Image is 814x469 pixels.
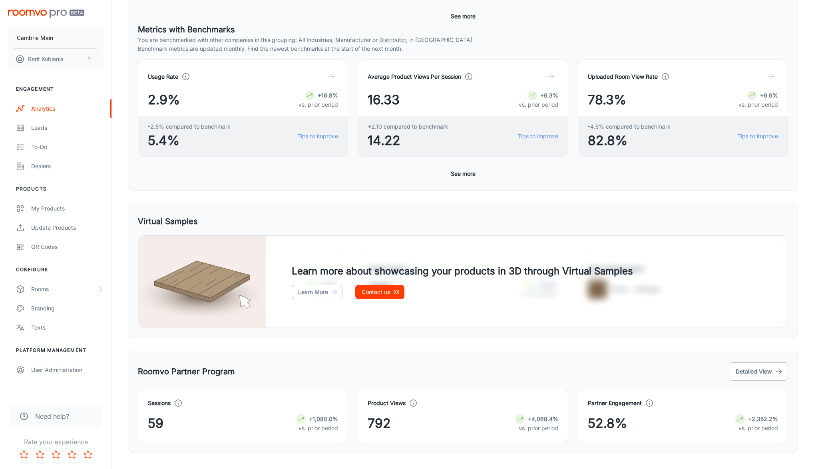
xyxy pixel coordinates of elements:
a: Tips to improve [737,132,778,141]
button: See more [448,167,479,181]
span: -4.5% compared to benchmark [588,122,671,131]
p: vs. prior period [738,100,778,109]
div: Branding [31,304,103,313]
strong: +2,352.2% [748,415,778,422]
strong: +1,080.0% [309,415,338,422]
p: vs. prior period [515,424,558,433]
button: Cambria Main [8,28,103,48]
div: Update Products [31,223,103,232]
strong: +4,068.4% [528,415,558,422]
button: Rate 4 star [64,447,80,463]
h4: Uploaded Room View Rate [588,72,658,81]
strong: +6.3% [540,92,558,99]
h4: Sessions [148,399,171,407]
span: 82.8% [588,131,671,150]
p: Cambria Main [17,34,53,42]
div: Texts [31,323,103,332]
p: Rate your experience [6,437,105,447]
p: vs. prior period [299,100,338,109]
span: 16.33 [368,90,400,109]
div: My Products [31,204,103,213]
div: QR Codes [31,242,103,251]
span: 2.9% [148,90,180,109]
span: +2.10 compared to benchmark [368,122,448,131]
a: Learn More [292,285,342,299]
p: Benchmark metrics are updated monthly. Find the newest benchmarks at the start of the next month. [138,44,788,53]
strong: +16.8% [318,92,338,99]
div: User Administration [31,366,103,374]
strong: +6.6% [760,92,778,99]
h5: Metrics with Benchmarks [138,24,788,36]
span: 78.3% [588,90,626,109]
button: Berit Kobienia [8,49,103,70]
p: vs. prior period [519,100,558,109]
a: Tips to improve [297,132,338,141]
button: Rate 3 star [48,447,64,463]
span: 5.4% [148,131,231,150]
button: Rate 1 star [16,447,32,463]
p: vs. prior period [735,424,778,433]
span: 792 [368,414,391,433]
span: 52.8% [588,414,627,433]
div: To-do [31,143,103,151]
button: Rate 2 star [32,447,48,463]
h4: Partner Engagement [588,399,642,407]
h4: Product Views [368,399,406,407]
button: Rate 5 star [80,447,96,463]
h5: Virtual Samples [138,215,198,227]
div: Rooms [31,285,97,294]
span: Need help? [35,411,69,421]
span: -2.5% compared to benchmark [148,122,231,131]
h5: Roomvo Partner Program [138,366,235,378]
span: 14.22 [368,131,448,150]
div: Analytics [31,104,103,113]
h4: Average Product Views Per Session [368,72,461,81]
a: Tips to improve [517,132,558,141]
p: Berit Kobienia [28,55,64,64]
div: Dealers [31,162,103,171]
img: Roomvo PRO Beta [8,10,84,18]
h4: Usage Rate [148,72,178,81]
button: See more [448,9,479,24]
a: Contact us [355,285,404,299]
p: You are benchmarked with other companies in this grouping: All Industries, Manufacturer or Distri... [138,36,788,44]
h4: Learn more about showcasing your products in 3D through Virtual Samples [292,264,633,278]
div: Leads [31,123,103,132]
span: 59 [148,414,163,433]
p: vs. prior period [296,424,338,433]
button: Detailed View [729,362,788,381]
